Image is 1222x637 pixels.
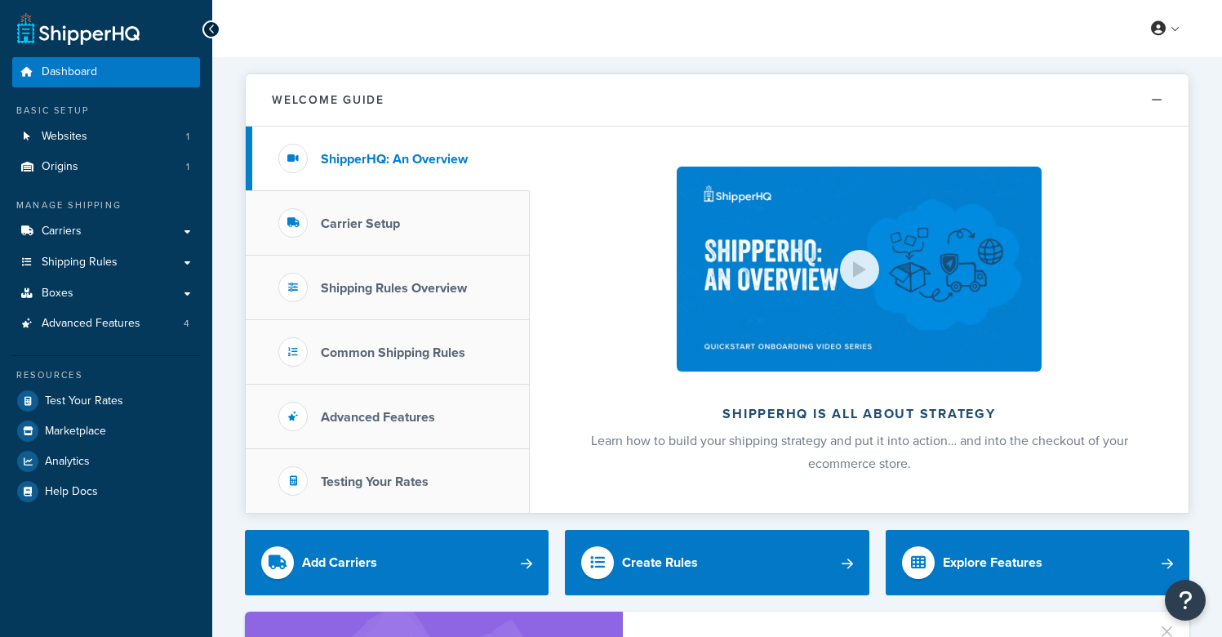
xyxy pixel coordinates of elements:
li: Advanced Features [12,309,200,339]
a: Marketplace [12,416,200,446]
a: Dashboard [12,57,200,87]
span: Marketplace [45,425,106,439]
span: Analytics [45,455,90,469]
div: Explore Features [943,551,1042,574]
span: Shipping Rules [42,256,118,269]
div: Manage Shipping [12,198,200,212]
span: Origins [42,160,78,174]
span: 1 [186,160,189,174]
a: Origins1 [12,152,200,182]
span: Help Docs [45,485,98,499]
span: Test Your Rates [45,394,123,408]
h3: Testing Your Rates [321,474,429,489]
h2: ShipperHQ is all about strategy [573,407,1145,421]
span: Carriers [42,225,82,238]
a: Explore Features [886,530,1189,595]
h3: ShipperHQ: An Overview [321,152,468,167]
h3: Carrier Setup [321,216,400,231]
li: Websites [12,122,200,152]
a: Advanced Features4 [12,309,200,339]
a: Add Carriers [245,530,549,595]
div: Basic Setup [12,104,200,118]
span: Boxes [42,287,73,301]
div: Resources [12,368,200,382]
div: Add Carriers [302,551,377,574]
button: Open Resource Center [1165,580,1206,621]
h3: Advanced Features [321,410,435,425]
div: Create Rules [622,551,698,574]
a: Boxes [12,278,200,309]
a: Carriers [12,216,200,247]
h3: Shipping Rules Overview [321,281,467,296]
button: Welcome Guide [246,74,1189,127]
h2: Welcome Guide [272,94,384,106]
span: 4 [184,317,189,331]
img: ShipperHQ is all about strategy [677,167,1041,372]
span: Advanced Features [42,317,140,331]
span: Learn how to build your shipping strategy and put it into action… and into the checkout of your e... [591,431,1128,473]
a: Test Your Rates [12,386,200,416]
a: Help Docs [12,477,200,506]
span: 1 [186,130,189,144]
li: Origins [12,152,200,182]
h3: Common Shipping Rules [321,345,465,360]
a: Analytics [12,447,200,476]
a: Create Rules [565,530,869,595]
span: Websites [42,130,87,144]
a: Websites1 [12,122,200,152]
a: Shipping Rules [12,247,200,278]
span: Dashboard [42,65,97,79]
